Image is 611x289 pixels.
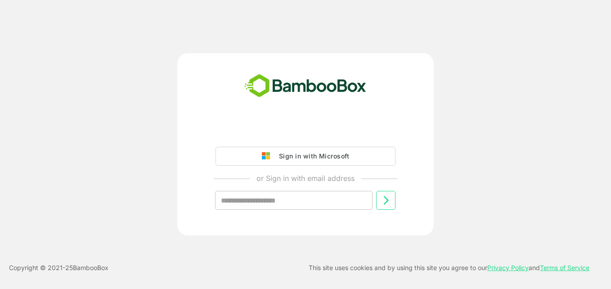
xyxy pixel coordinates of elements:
p: or Sign in with email address [256,173,355,184]
div: Sign in with Microsoft [274,150,349,162]
button: Sign in with Microsoft [216,147,395,166]
p: This site uses cookies and by using this site you agree to our and [309,262,589,273]
img: google [262,152,274,160]
a: Terms of Service [540,264,589,271]
a: Privacy Policy [487,264,529,271]
img: bamboobox [239,71,371,101]
p: Copyright © 2021- 25 BambooBox [9,262,108,273]
iframe: Sign in with Google Button [211,122,400,141]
